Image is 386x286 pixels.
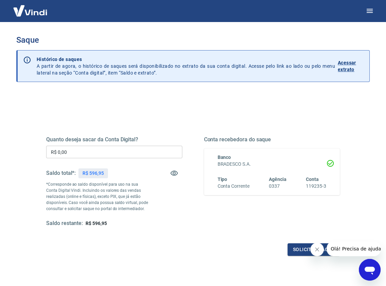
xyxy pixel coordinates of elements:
[269,183,287,190] h6: 0337
[82,170,104,177] p: R$ 596,95
[46,181,148,212] p: *Corresponde ao saldo disponível para uso na sua Conta Digital Vindi. Incluindo os valores das ve...
[218,155,231,160] span: Banco
[218,161,327,168] h6: BRADESCO S.A.
[86,221,107,226] span: R$ 596,95
[8,0,52,21] img: Vindi
[37,56,335,76] p: A partir de agora, o histórico de saques será disponibilizado no extrato da sua conta digital. Ac...
[37,56,335,63] p: Histórico de saques
[46,170,76,177] h5: Saldo total*:
[338,59,364,73] p: Acessar extrato
[218,183,250,190] h6: Conta Corrente
[218,177,227,182] span: Tipo
[269,177,287,182] span: Agência
[310,243,324,256] iframe: Fechar mensagem
[359,259,381,281] iframe: Botão para abrir a janela de mensagens
[338,56,364,76] a: Acessar extrato
[46,136,182,143] h5: Quanto deseja sacar da Conta Digital?
[16,35,370,45] h3: Saque
[288,243,340,256] button: Solicitar saque
[306,177,319,182] span: Conta
[327,241,381,256] iframe: Mensagem da empresa
[46,220,83,227] h5: Saldo restante:
[306,183,326,190] h6: 119235-3
[204,136,340,143] h5: Conta recebedora do saque
[4,5,57,10] span: Olá! Precisa de ajuda?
